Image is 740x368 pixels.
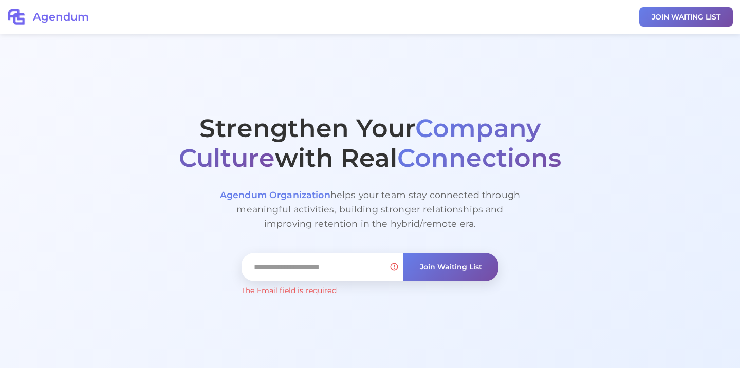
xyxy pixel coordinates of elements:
a: Agendum [7,8,89,26]
h1: Strengthen Your with Real [131,113,609,174]
span: Company Culture [179,113,541,173]
h2: Agendum [33,10,89,23]
button: Join Waiting List [403,253,498,281]
small: The Email field is required [242,285,498,296]
span: Connections [397,143,562,173]
span: Agendum Organization [220,189,330,200]
span: Join Waiting List [420,263,482,270]
button: JOIN WAITING LIST [639,7,733,27]
p: helps your team stay connected through meaningful activities, building stronger relationships and... [216,188,524,231]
